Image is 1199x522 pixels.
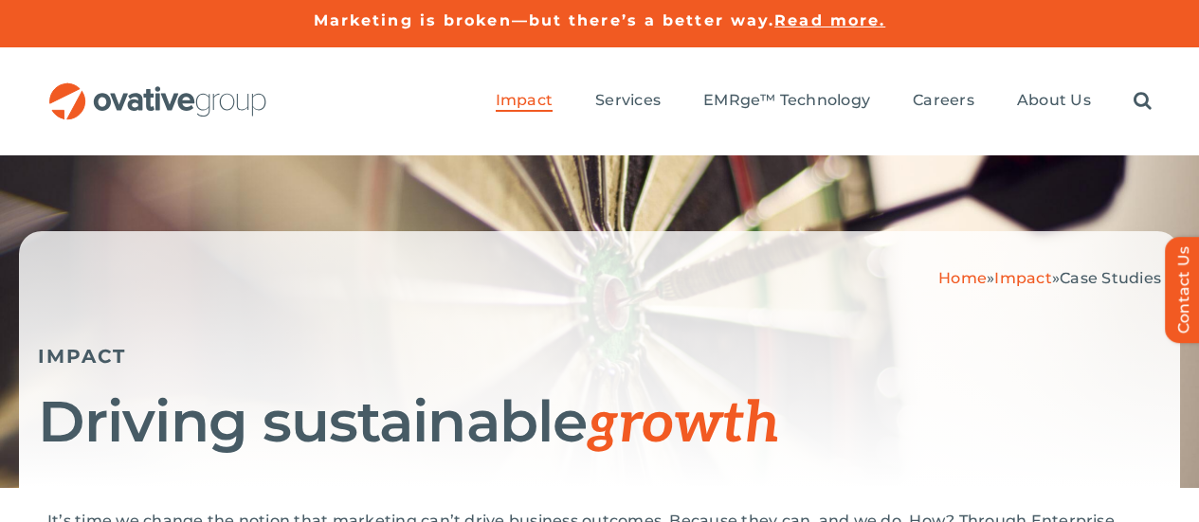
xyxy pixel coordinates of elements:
a: About Us [1017,91,1091,112]
span: EMRge™ Technology [703,91,870,110]
span: About Us [1017,91,1091,110]
span: Case Studies [1060,269,1161,287]
h1: Driving sustainable [38,391,1161,455]
span: Impact [496,91,553,110]
a: Marketing is broken—but there’s a better way. [314,11,775,29]
h5: IMPACT [38,345,1161,368]
span: Services [595,91,661,110]
a: OG_Full_horizontal_RGB [47,81,268,99]
span: growth [587,390,780,459]
a: Services [595,91,661,112]
a: Search [1134,91,1152,112]
span: Careers [913,91,974,110]
a: EMRge™ Technology [703,91,870,112]
a: Read more. [774,11,885,29]
span: » » [938,269,1161,287]
nav: Menu [496,71,1152,132]
a: Home [938,269,987,287]
a: Impact [496,91,553,112]
a: Careers [913,91,974,112]
a: Impact [994,269,1051,287]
